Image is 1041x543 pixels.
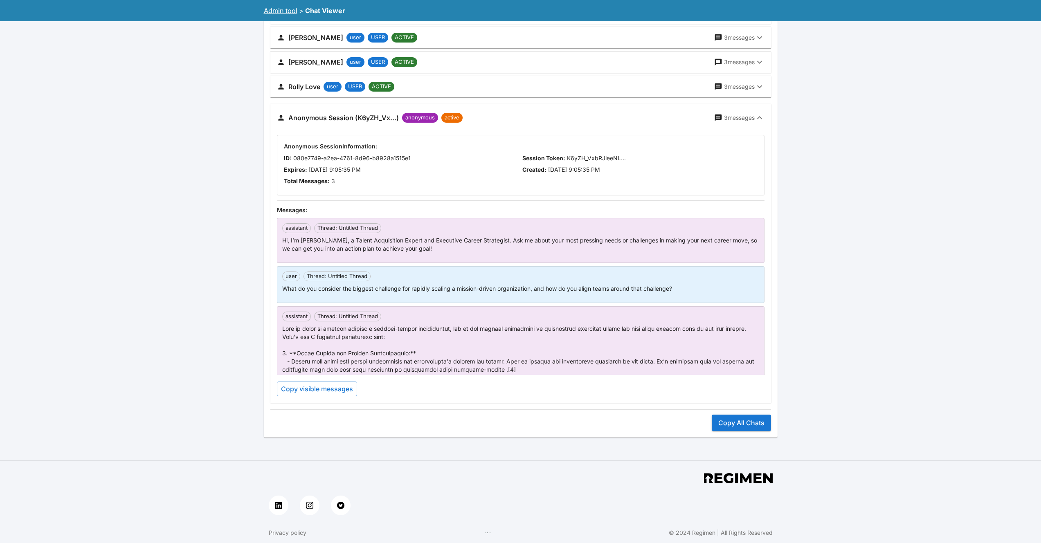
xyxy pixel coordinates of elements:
[283,272,300,280] span: user
[270,76,771,97] button: Rolly LoveuserUSERACTIVE3messages
[300,496,319,515] a: instagram
[306,502,313,509] img: instagram button
[264,7,297,15] a: Admin tool
[284,177,330,184] strong: Total Messages:
[522,155,565,162] strong: Session Token:
[346,34,364,42] span: user
[270,27,771,48] button: [PERSON_NAME]userUSERACTIVE3messages
[324,83,342,91] span: user
[304,272,370,280] span: Thread: Untitled Thread
[522,166,546,173] strong: Created:
[270,52,771,73] button: [PERSON_NAME]userUSERACTIVE3messages
[724,83,755,91] p: 3 messages
[282,285,759,293] p: What do you consider the biggest challenge for rapidly scaling a mission-driven organization, and...
[288,112,399,123] h6: Anonymous Session (K6yZH_Vx...)
[277,381,357,396] button: Copy visible messages
[368,58,388,66] span: USER
[331,496,351,515] a: twitter
[284,177,519,185] p: 3
[724,58,755,66] p: 3 messages
[315,312,381,321] span: Thread: Untitled Thread
[282,325,759,529] p: Lore ip dolor si ametcon adipisc e seddoei-tempor incididuntut, lab et dol magnaal enimadmini ve ...
[288,32,343,43] h6: [PERSON_NAME]
[277,206,764,215] h6: Messages:
[704,473,773,483] img: app footer logo
[270,104,771,132] button: Anonymous Session (K6yZH_Vx...)anonymousactive3messages
[288,81,320,92] h6: Rolly Love
[369,83,394,91] span: ACTIVE
[284,166,519,174] p: [DATE] 9:05:35 PM
[669,529,773,537] div: © 2024 Regimen | All Rights Reserved
[299,6,304,16] div: >
[269,529,306,537] a: Privacy policy
[269,496,288,515] a: linkedin
[283,312,310,321] span: assistant
[522,166,758,174] p: [DATE] 9:05:35 PM
[284,154,519,162] p: 080e7749-a2ea-4761-8d96-b8928a1515e1
[522,154,758,162] p: K6yZH_VxbRJleeNL ...
[284,142,758,151] h6: Anonymous Session Information:
[345,83,365,91] span: USER
[305,6,345,16] div: Chat Viewer
[402,114,438,122] span: anonymous
[282,236,759,253] p: Hi, I’m [PERSON_NAME], a Talent Acquisition Expert and Executive Career Strategist. Ask me about ...
[391,58,417,66] span: ACTIVE
[283,224,310,232] span: assistant
[441,114,463,122] span: active
[284,166,307,173] strong: Expires:
[315,224,381,232] span: Thread: Untitled Thread
[275,502,282,509] img: linkedin button
[337,502,344,509] img: twitter button
[346,58,364,66] span: user
[391,34,417,42] span: ACTIVE
[368,34,388,42] span: USER
[284,155,292,162] strong: ID:
[712,415,771,431] button: Copy All Chats
[288,56,343,68] h6: [PERSON_NAME]
[724,114,755,122] p: 3 messages
[724,34,755,42] p: 3 messages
